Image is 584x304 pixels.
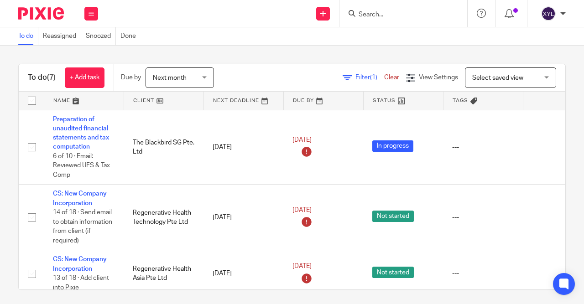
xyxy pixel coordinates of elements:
[358,11,440,19] input: Search
[452,143,514,152] div: ---
[153,75,187,81] span: Next month
[203,110,283,185] td: [DATE]
[65,67,104,88] a: + Add task
[43,27,81,45] a: Reassigned
[120,27,141,45] a: Done
[121,73,141,82] p: Due by
[203,185,283,250] td: [DATE]
[419,74,458,81] span: View Settings
[541,6,556,21] img: svg%3E
[53,275,109,291] span: 13 of 18 · Add client into Pixie
[370,74,377,81] span: (1)
[124,185,203,250] td: Regenerative Health Technology Pte Ltd
[18,27,38,45] a: To do
[453,98,468,103] span: Tags
[53,153,110,178] span: 6 of 10 · Email: Reviewed UFS & Tax Comp
[292,207,312,213] span: [DATE]
[47,74,56,81] span: (7)
[452,213,514,222] div: ---
[28,73,56,82] h1: To do
[18,7,64,20] img: Pixie
[372,211,414,222] span: Not started
[53,209,112,244] span: 14 of 18 · Send email to obtain information from client (if required)
[86,27,116,45] a: Snoozed
[372,267,414,278] span: Not started
[355,74,384,81] span: Filter
[292,263,312,269] span: [DATE]
[292,137,312,143] span: [DATE]
[372,140,413,152] span: In progress
[452,269,514,278] div: ---
[53,116,109,150] a: Preparation of unaudited financial statements and tax computation
[53,256,107,272] a: CS: New Company Incorporation
[203,250,283,297] td: [DATE]
[124,250,203,297] td: Regenerative Health Asia Pte Ltd
[124,110,203,185] td: The Blackbird SG Pte. Ltd
[384,74,399,81] a: Clear
[53,191,107,206] a: CS: New Company Incorporation
[472,75,523,81] span: Select saved view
